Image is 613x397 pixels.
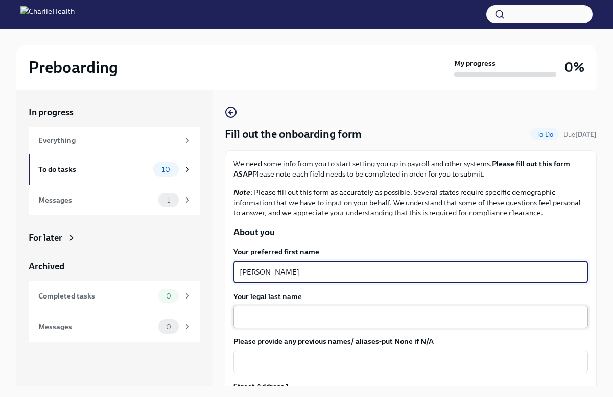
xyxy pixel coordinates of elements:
[29,232,200,244] a: For later
[29,57,118,78] h2: Preboarding
[161,196,176,204] span: 1
[38,194,154,206] div: Messages
[29,232,62,244] div: For later
[160,323,177,331] span: 0
[233,188,250,197] strong: Note
[29,106,200,118] a: In progress
[575,131,597,138] strong: [DATE]
[29,260,200,272] a: Archived
[29,281,200,311] a: Completed tasks0
[38,135,179,146] div: Everything
[233,159,588,179] p: We need some info from you to start setting you up in payroll and other systems. Please note each...
[38,321,154,332] div: Messages
[233,291,588,302] label: Your legal last name
[29,185,200,215] a: Messages1
[38,164,149,175] div: To do tasks
[29,154,200,185] a: To do tasks10
[233,381,289,391] label: Street Address 1
[233,226,588,238] p: About you
[160,292,177,300] span: 0
[156,166,176,173] span: 10
[29,311,200,342] a: Messages0
[38,290,154,302] div: Completed tasks
[233,246,588,257] label: Your preferred first name
[454,58,496,68] strong: My progress
[530,131,559,138] span: To Do
[240,266,582,278] textarea: [PERSON_NAME]
[233,336,588,346] label: Please provide any previous names/ aliases-put None if N/A
[564,58,584,77] h3: 0%
[563,130,597,139] span: August 30th, 2025 08:00
[563,131,597,138] span: Due
[225,127,362,142] h4: Fill out the onboarding form
[233,187,588,218] p: : Please fill out this form as accurately as possible. Several states require specific demographi...
[20,6,75,22] img: CharlieHealth
[29,127,200,154] a: Everything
